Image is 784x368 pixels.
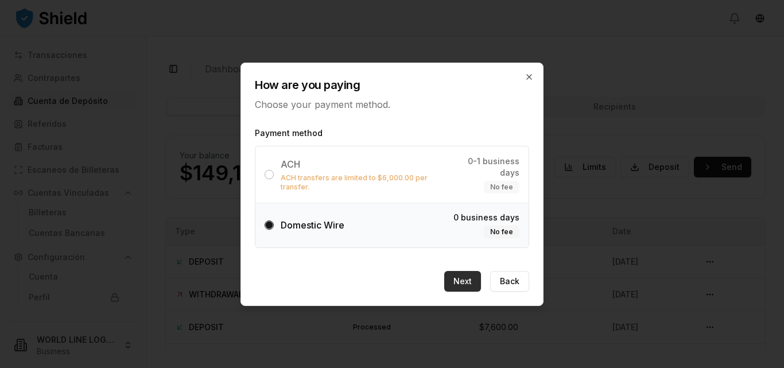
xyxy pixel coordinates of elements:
span: Domestic Wire [281,219,344,231]
span: 0 business days [453,212,519,223]
button: ACHACH transfers are limited to $6,000.00 per transfer.0-1 business daysNo fee [265,170,274,179]
button: Domestic Wire0 business daysNo fee [265,220,274,230]
button: Back [490,271,529,292]
div: No fee [484,181,519,193]
p: ACH transfers are limited to $6,000.00 per transfer. [281,173,449,192]
div: No fee [484,226,519,238]
button: Next [444,271,481,292]
p: Choose your payment method. [255,98,529,111]
span: ACH [281,158,300,170]
span: 0-1 business days [449,156,519,179]
label: Payment method [255,127,529,139]
h2: How are you paying [255,77,529,93]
